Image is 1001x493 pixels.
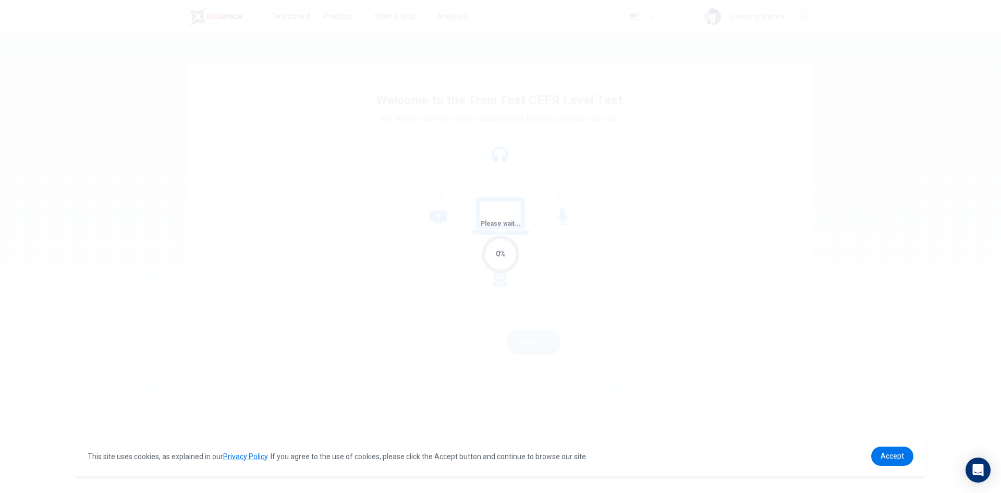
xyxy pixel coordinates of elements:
[881,452,904,460] span: Accept
[88,452,588,461] span: This site uses cookies, as explained in our . If you agree to the use of cookies, please click th...
[223,452,267,461] a: Privacy Policy
[966,458,991,483] div: Open Intercom Messenger
[481,220,521,227] span: Please wait...
[871,447,913,466] a: dismiss cookie message
[496,248,506,260] div: 0%
[75,436,926,476] div: cookieconsent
